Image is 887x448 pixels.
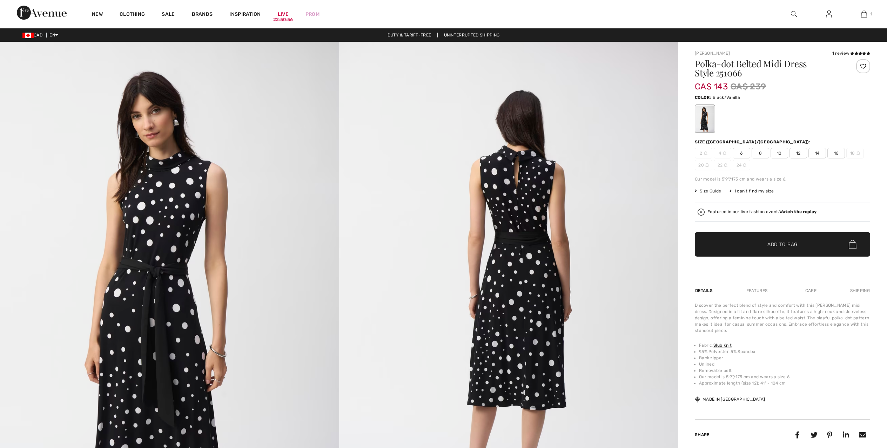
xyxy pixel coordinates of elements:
a: [PERSON_NAME] [695,51,730,56]
li: Unlined [699,361,870,367]
a: Sign In [820,10,838,19]
div: Black/Vanilla [696,106,714,132]
span: CA$ 143 [695,75,728,91]
img: 1ère Avenue [17,6,67,20]
button: Add to Bag [695,232,870,257]
a: Sale [162,11,175,19]
img: ring-m.svg [724,163,727,167]
div: 22:50:56 [273,16,293,23]
span: 22 [714,160,731,170]
span: CAD [22,33,45,38]
img: search the website [791,10,797,18]
span: 4 [714,148,731,158]
span: 24 [733,160,750,170]
div: Featured in our live fashion event. [707,210,817,214]
img: My Bag [861,10,867,18]
img: ring-m.svg [856,151,860,155]
img: Canadian Dollar [22,33,34,38]
div: Our model is 5'9"/175 cm and wears a size 6. [695,176,870,182]
div: Made in [GEOGRAPHIC_DATA] [695,396,765,402]
li: Fabric: [699,342,870,348]
img: Watch the replay [698,209,705,216]
a: Prom [305,11,320,18]
span: 16 [827,148,845,158]
span: 10 [771,148,788,158]
div: Size ([GEOGRAPHIC_DATA]/[GEOGRAPHIC_DATA]): [695,139,812,145]
a: 1 [847,10,881,18]
img: Bag.svg [849,240,856,249]
li: Back zipper [699,355,870,361]
li: Approximate length (size 12): 41" - 104 cm [699,380,870,386]
span: 18 [846,148,864,158]
h1: Polka-dot Belted Midi Dress Style 251066 [695,59,841,77]
a: Slub Knit [713,343,732,348]
li: 95% Polyester, 5% Spandex [699,348,870,355]
strong: Watch the replay [779,209,817,214]
a: Live22:50:56 [278,11,289,18]
span: 2 [695,148,712,158]
img: ring-m.svg [704,151,707,155]
span: 12 [789,148,807,158]
span: 1 [871,11,872,17]
span: Color: [695,95,711,100]
span: CA$ 239 [731,80,766,93]
div: Care [799,284,822,297]
a: Clothing [120,11,145,19]
a: New [92,11,103,19]
div: Discover the perfect blend of style and comfort with this [PERSON_NAME] midi dress. Designed in a... [695,302,870,334]
img: ring-m.svg [743,163,746,167]
span: 20 [695,160,712,170]
span: 8 [752,148,769,158]
span: Black/Vanilla [713,95,740,100]
li: Our model is 5'9"/175 cm and wears a size 6. [699,374,870,380]
span: Share [695,432,710,437]
div: 1 review [832,50,870,56]
span: Add to Bag [767,241,798,248]
li: Removable belt [699,367,870,374]
span: 14 [808,148,826,158]
img: My Info [826,10,832,18]
div: I can't find my size [730,188,774,194]
a: Brands [192,11,213,19]
img: ring-m.svg [723,151,726,155]
img: ring-m.svg [705,163,709,167]
div: Features [740,284,773,297]
span: Inspiration [229,11,261,19]
span: Size Guide [695,188,721,194]
div: Details [695,284,714,297]
div: Shipping [848,284,870,297]
span: 6 [733,148,750,158]
span: EN [49,33,58,38]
